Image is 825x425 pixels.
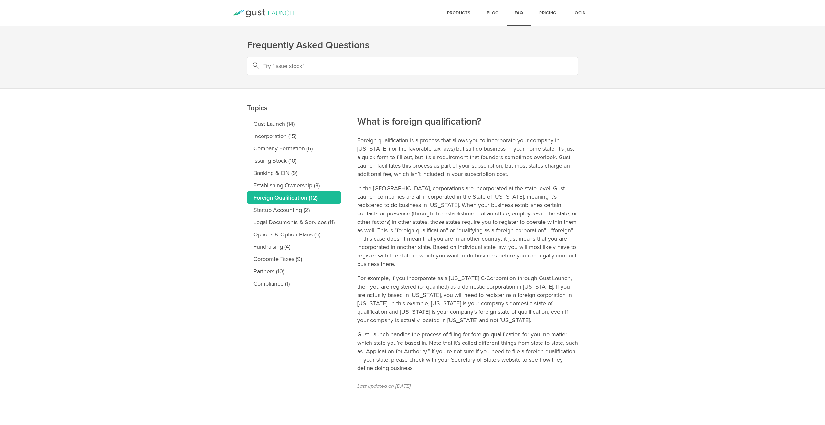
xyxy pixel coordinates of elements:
[247,278,341,290] a: Compliance (1)
[247,216,341,228] a: Legal Documents & Services (11)
[247,241,341,253] a: Fundraising (4)
[357,71,578,128] h2: What is foreign qualification?
[247,57,578,75] input: Try "Issue stock"
[247,118,341,130] a: Gust Launch (14)
[247,39,578,52] h1: Frequently Asked Questions
[247,191,341,204] a: Foreign Qualification (12)
[357,274,578,324] p: For example, if you incorporate as a [US_STATE] C-Corporation through Gust Launch, then you are r...
[247,155,341,167] a: Issuing Stock (10)
[247,265,341,278] a: Partners (10)
[357,136,578,178] p: Foreign qualification is a process that allows you to incorporate your company in [US_STATE] (for...
[247,58,341,114] h2: Topics
[247,167,341,179] a: Banking & EIN (9)
[357,184,578,268] p: In the [GEOGRAPHIC_DATA], corporations are incorporated at the state level. Gust Launch companies...
[247,228,341,241] a: Options & Option Plans (5)
[247,179,341,191] a: Establishing Ownership (8)
[247,142,341,155] a: Company Formation (6)
[247,130,341,142] a: Incorporation (15)
[357,330,578,372] p: Gust Launch handles the process of filing for foreign qualification for you, no matter which stat...
[357,382,578,390] p: Last updated on [DATE]
[247,204,341,216] a: Startup Accounting (2)
[247,253,341,265] a: Corporate Taxes (9)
